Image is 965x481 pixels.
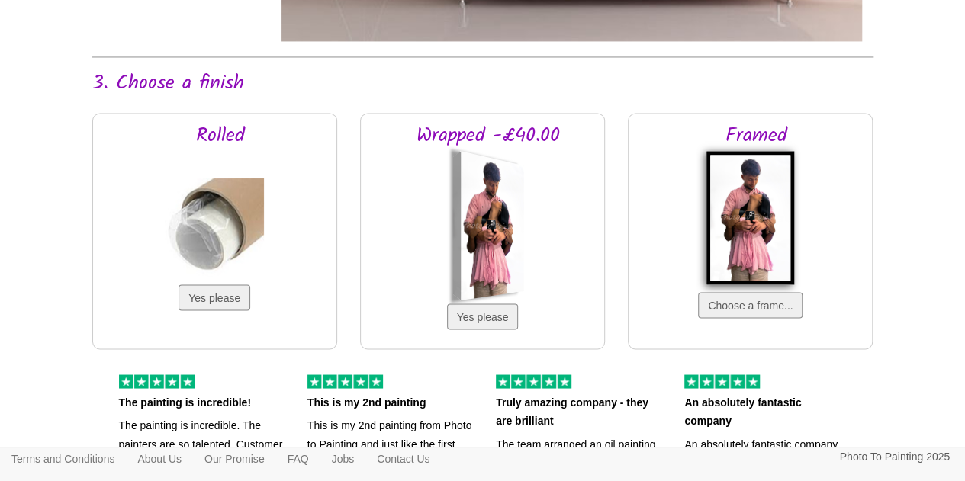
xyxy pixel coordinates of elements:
a: Contact Us [365,447,441,470]
img: 5 of out 5 stars [496,374,571,388]
a: FAQ [276,447,320,470]
img: 5 of out 5 stars [307,374,383,388]
a: Our Promise [193,447,276,470]
img: Framed [706,151,794,284]
button: Yes please [447,303,519,329]
span: £40.00 [502,120,560,152]
img: 5 of out 5 stars [684,374,760,388]
p: This is my 2nd painting [307,393,473,412]
a: Jobs [320,447,366,470]
h2: Framed [663,125,849,147]
button: Yes please [179,284,250,310]
img: 5 of out 5 stars [119,374,195,388]
a: About Us [126,447,193,470]
p: Truly amazing company - they are brilliant [496,393,661,430]
p: An absolutely fantastic company [684,393,850,430]
button: Choose a frame... [698,292,803,318]
h2: 3. Choose a finish [92,72,873,95]
h2: Rolled [127,125,314,147]
h2: Wrapped - [395,125,581,147]
p: Photo To Painting 2025 [839,447,950,467]
p: The painting is incredible! [119,393,285,412]
img: Rolled in a tube [165,178,264,277]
